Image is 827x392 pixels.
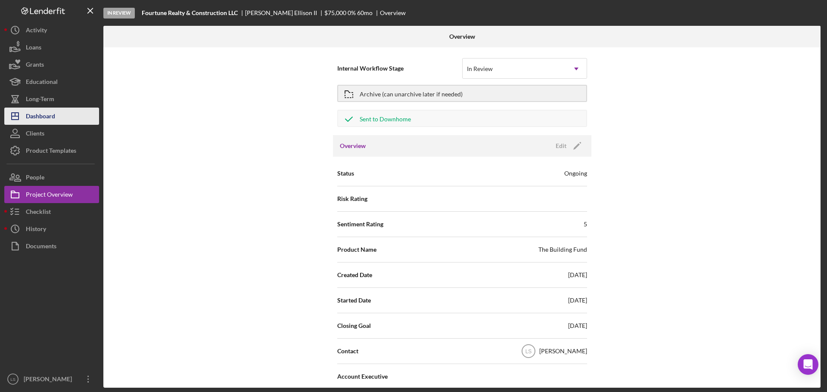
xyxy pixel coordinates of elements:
[26,39,41,58] div: Loans
[584,220,587,228] div: 5
[337,372,388,381] span: Account Executive
[26,90,54,110] div: Long-Term
[337,194,367,203] span: Risk Rating
[26,186,73,205] div: Project Overview
[10,377,16,382] text: LS
[337,220,383,228] span: Sentiment Rating
[26,220,46,240] div: History
[4,203,99,220] button: Checklist
[4,56,99,73] button: Grants
[564,169,587,178] div: Ongoing
[26,169,44,188] div: People
[337,321,371,330] span: Closing Goal
[539,347,587,355] div: [PERSON_NAME]
[4,22,99,39] button: Activity
[245,9,324,16] div: [PERSON_NAME] Ellison II
[26,108,55,127] div: Dashboard
[26,203,51,222] div: Checklist
[550,139,584,152] button: Edit
[556,139,566,152] div: Edit
[103,8,135,19] div: In Review
[4,73,99,90] button: Educational
[4,169,99,186] button: People
[4,125,99,142] button: Clients
[337,110,587,127] button: Sent to Downhome
[337,296,371,305] span: Started Date
[26,22,47,41] div: Activity
[337,271,372,279] span: Created Date
[26,73,58,93] div: Educational
[360,86,463,101] div: Archive (can unarchive later if needed)
[360,111,411,126] div: Sent to Downhome
[142,9,238,16] b: Fourtune Realty & Construction LLC
[26,125,44,144] div: Clients
[26,238,56,257] div: Documents
[4,39,99,56] button: Loans
[22,370,78,390] div: [PERSON_NAME]
[348,9,356,16] div: 0 %
[4,186,99,203] button: Project Overview
[26,142,76,161] div: Product Templates
[4,220,99,238] button: History
[324,9,346,16] span: $75,000
[337,169,354,178] span: Status
[337,245,376,254] span: Product Name
[4,108,99,125] button: Dashboard
[337,347,358,355] span: Contact
[467,65,493,72] div: In Review
[337,85,587,102] button: Archive (can unarchive later if needed)
[449,33,475,40] b: Overview
[568,271,587,279] div: [DATE]
[4,238,99,255] button: Documents
[568,296,587,305] div: [DATE]
[26,56,44,75] div: Grants
[4,370,99,388] button: LS[PERSON_NAME]
[340,142,366,150] h3: Overview
[4,142,99,159] button: Product Templates
[4,90,99,108] button: Long-Term
[798,354,818,375] div: Open Intercom Messenger
[538,245,587,254] div: The Building Fund
[357,9,373,16] div: 60 mo
[380,9,406,16] div: Overview
[337,64,462,73] span: Internal Workflow Stage
[568,321,587,330] div: [DATE]
[525,349,532,355] text: LS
